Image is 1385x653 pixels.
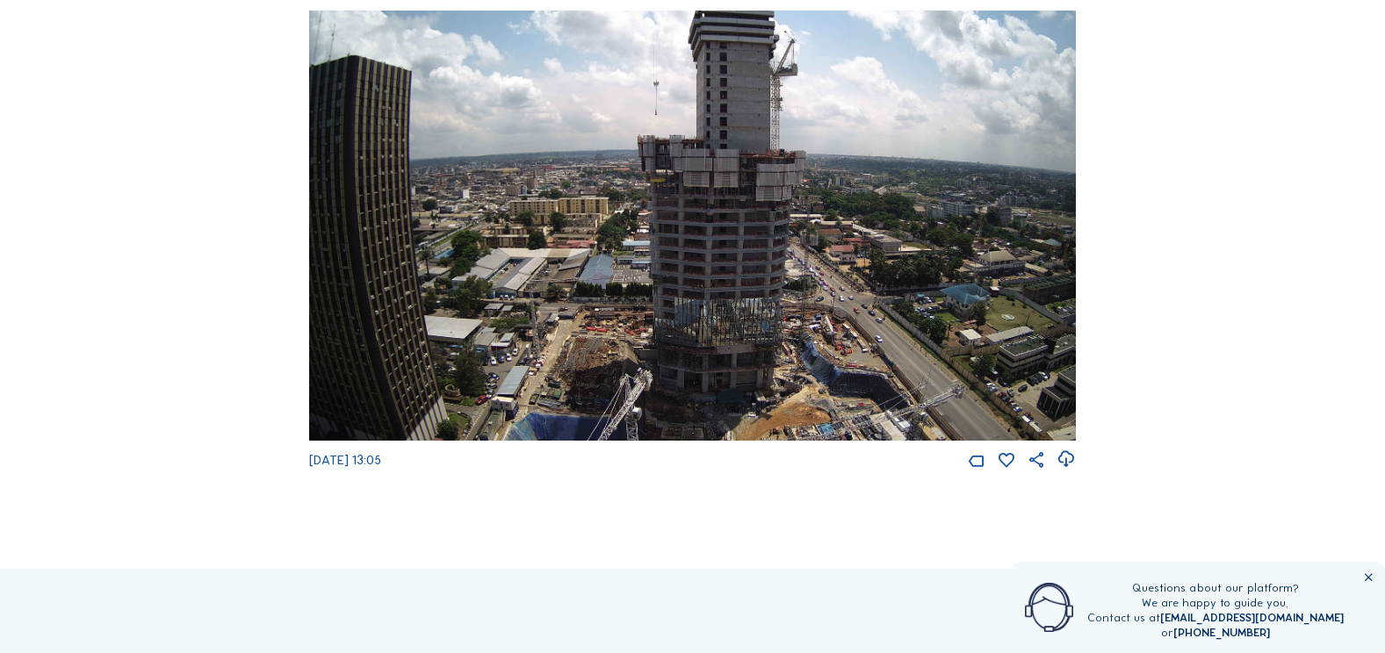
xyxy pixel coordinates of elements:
[1087,596,1344,611] div: We are happy to guide you.
[1173,626,1270,639] a: [PHONE_NUMBER]
[309,11,1075,441] img: Image
[1087,626,1344,641] div: or
[1087,611,1344,626] div: Contact us at
[1087,581,1344,596] div: Questions about our platform?
[1160,611,1344,624] a: [EMAIL_ADDRESS][DOMAIN_NAME]
[309,452,381,468] span: [DATE] 13:05
[1025,581,1073,634] img: operator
